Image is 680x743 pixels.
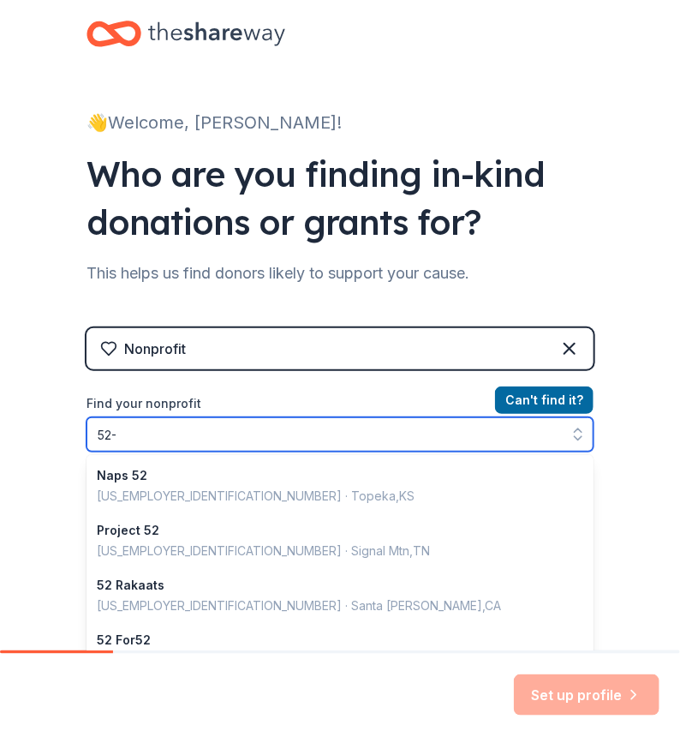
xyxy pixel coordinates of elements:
[86,417,594,452] input: Search by name, EIN, or city
[97,630,563,650] div: 52 For52
[97,575,563,596] div: 52 Rakaats
[97,541,563,561] div: [US_EMPLOYER_IDENTIFICATION_NUMBER] · Signal Mtn , TN
[97,465,563,486] div: Naps 52
[97,486,563,506] div: [US_EMPLOYER_IDENTIFICATION_NUMBER] · Topeka , KS
[97,520,563,541] div: Project 52
[97,596,563,616] div: [US_EMPLOYER_IDENTIFICATION_NUMBER] · Santa [PERSON_NAME] , CA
